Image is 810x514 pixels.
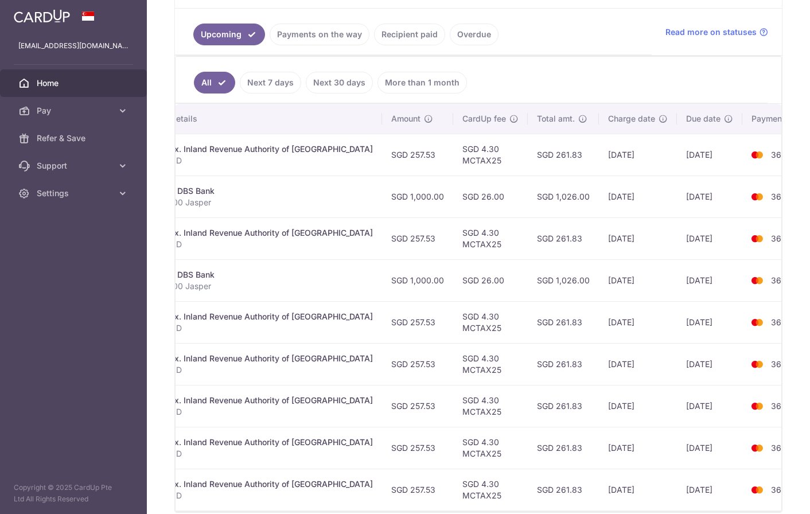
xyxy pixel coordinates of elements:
img: Bank Card [746,190,769,204]
span: 3695 [771,233,791,243]
td: SGD 257.53 [382,134,453,176]
span: Read more on statuses [665,26,757,38]
td: SGD 261.83 [528,217,599,259]
td: [DATE] [599,259,677,301]
td: SGD 1,000.00 [382,259,453,301]
span: 3695 [771,317,791,327]
span: Settings [37,188,112,199]
a: Payments on the way [270,24,369,45]
td: [DATE] [677,217,742,259]
span: Refer & Save [37,133,112,144]
td: [DATE] [599,134,677,176]
span: CardUp fee [462,113,506,124]
p: [EMAIL_ADDRESS][DOMAIN_NAME] [18,40,128,52]
span: Due date [686,113,721,124]
a: All [194,72,235,94]
span: 3695 [771,485,791,494]
img: Bank Card [746,441,769,455]
td: SGD 1,000.00 [382,176,453,217]
td: SGD 4.30 MCTAX25 [453,301,528,343]
td: SGD 257.53 [382,217,453,259]
th: Payment details [126,104,382,134]
td: [DATE] [599,343,677,385]
td: [DATE] [599,427,677,469]
td: SGD 257.53 [382,343,453,385]
p: 0150001400 Jasper [135,281,373,292]
img: Bank Card [746,148,769,162]
p: S8924650D [135,490,373,501]
p: 0150001400 Jasper [135,197,373,208]
td: SGD 261.83 [528,343,599,385]
td: SGD 257.53 [382,427,453,469]
p: S8924650D [135,239,373,250]
p: S8924650D [135,406,373,418]
p: S8924650D [135,364,373,376]
td: [DATE] [599,176,677,217]
span: Home [37,77,112,89]
span: 3695 [771,401,791,411]
span: Pay [37,105,112,116]
td: SGD 261.83 [528,427,599,469]
span: Support [37,160,112,172]
img: Bank Card [746,483,769,497]
img: Bank Card [746,399,769,413]
td: SGD 26.00 [453,259,528,301]
img: Bank Card [746,232,769,246]
a: Upcoming [193,24,265,45]
td: SGD 4.30 MCTAX25 [453,134,528,176]
td: SGD 1,026.00 [528,259,599,301]
div: Income Tax. Inland Revenue Authority of [GEOGRAPHIC_DATA] [135,143,373,155]
div: Income Tax. Inland Revenue Authority of [GEOGRAPHIC_DATA] [135,437,373,448]
td: [DATE] [677,385,742,427]
td: [DATE] [599,217,677,259]
td: [DATE] [677,134,742,176]
div: Mortgage. DBS Bank [135,185,373,197]
td: [DATE] [599,385,677,427]
span: Total amt. [537,113,575,124]
span: 3695 [771,150,791,159]
a: Read more on statuses [665,26,768,38]
span: Charge date [608,113,655,124]
div: Income Tax. Inland Revenue Authority of [GEOGRAPHIC_DATA] [135,395,373,406]
td: [DATE] [677,427,742,469]
td: [DATE] [599,469,677,511]
td: [DATE] [677,176,742,217]
p: S8924650D [135,155,373,166]
span: 3695 [771,359,791,369]
td: [DATE] [599,301,677,343]
td: SGD 4.30 MCTAX25 [453,469,528,511]
a: Next 7 days [240,72,301,94]
td: SGD 1,026.00 [528,176,599,217]
td: SGD 4.30 MCTAX25 [453,427,528,469]
td: SGD 4.30 MCTAX25 [453,217,528,259]
td: SGD 257.53 [382,385,453,427]
a: Next 30 days [306,72,373,94]
span: 3695 [771,192,791,201]
td: SGD 257.53 [382,469,453,511]
div: Income Tax. Inland Revenue Authority of [GEOGRAPHIC_DATA] [135,311,373,322]
a: More than 1 month [377,72,467,94]
td: SGD 261.83 [528,134,599,176]
td: [DATE] [677,343,742,385]
span: 3695 [771,443,791,453]
div: Income Tax. Inland Revenue Authority of [GEOGRAPHIC_DATA] [135,353,373,364]
td: SGD 261.83 [528,301,599,343]
img: Bank Card [746,274,769,287]
p: S8924650D [135,448,373,460]
td: SGD 261.83 [528,385,599,427]
img: Bank Card [746,357,769,371]
a: Recipient paid [374,24,445,45]
div: Income Tax. Inland Revenue Authority of [GEOGRAPHIC_DATA] [135,478,373,490]
td: SGD 26.00 [453,176,528,217]
span: 3695 [771,275,791,285]
td: SGD 257.53 [382,301,453,343]
a: Overdue [450,24,499,45]
td: SGD 4.30 MCTAX25 [453,385,528,427]
div: Mortgage. DBS Bank [135,269,373,281]
td: [DATE] [677,469,742,511]
img: CardUp [14,9,70,23]
span: Amount [391,113,420,124]
img: Bank Card [746,316,769,329]
p: S8924650D [135,322,373,334]
td: [DATE] [677,301,742,343]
